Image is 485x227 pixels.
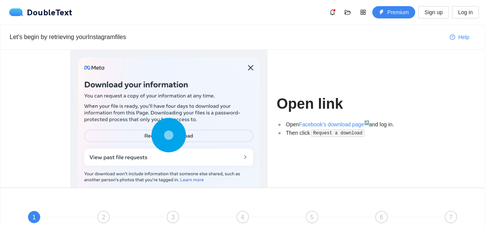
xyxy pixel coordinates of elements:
div: Let's begin by retrieving your Instagram files [10,32,444,42]
span: Sign up [424,8,442,16]
button: folder-open [342,6,354,18]
button: Sign up [418,6,449,18]
span: Log in [458,8,473,16]
span: thunderbolt [379,10,384,16]
li: Then click [284,129,415,137]
span: 6 [380,214,383,220]
button: Log in [452,6,479,18]
button: question-circleHelp [444,31,475,43]
div: DoubleText [9,8,72,16]
a: Facebook's download page↗ [299,121,369,127]
h1: Open link [277,95,415,113]
span: 2 [102,214,105,220]
span: 1 [33,214,36,220]
span: appstore [357,9,369,15]
span: 5 [310,214,314,220]
span: Help [458,33,469,41]
sup: ↗ [364,120,369,125]
li: Open and log in. [284,120,415,129]
span: folder-open [342,9,353,15]
code: Request a download [311,129,365,137]
span: bell [327,9,338,15]
button: appstore [357,6,369,18]
span: 4 [241,214,244,220]
a: logoDoubleText [9,8,72,16]
button: thunderboltPremium [372,6,415,18]
span: question-circle [450,34,455,41]
span: Premium [387,8,409,16]
img: logo [9,8,27,16]
button: bell [326,6,339,18]
span: 7 [449,214,453,220]
span: 3 [171,214,175,220]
